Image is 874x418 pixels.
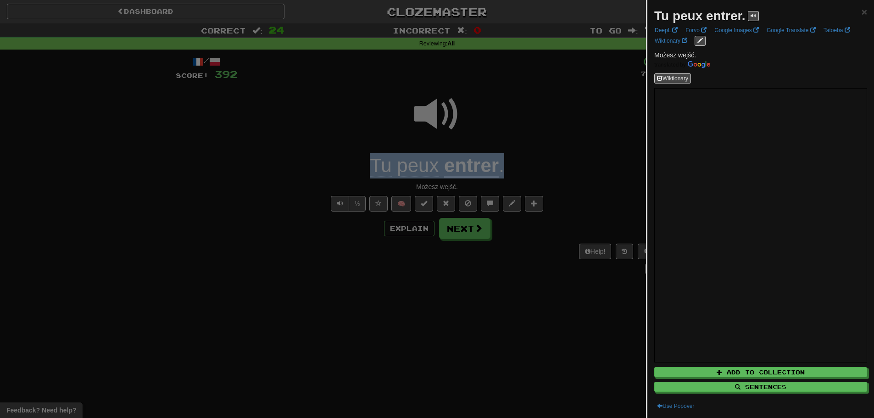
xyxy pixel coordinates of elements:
[821,25,853,35] a: Tatoeba
[654,9,746,23] strong: Tu peux entrer.
[695,36,706,46] button: edit links
[654,382,867,392] button: Sentences
[652,25,680,35] a: DeepL
[654,401,697,411] button: Use Popover
[862,6,867,17] span: ×
[652,36,690,46] a: Wiktionary
[654,61,710,68] img: Color short
[654,73,691,84] button: Wiktionary
[654,367,867,377] button: Add to Collection
[764,25,818,35] a: Google Translate
[654,51,696,59] span: Możesz wejść.
[683,25,709,35] a: Forvo
[862,7,867,17] button: Close
[712,25,762,35] a: Google Images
